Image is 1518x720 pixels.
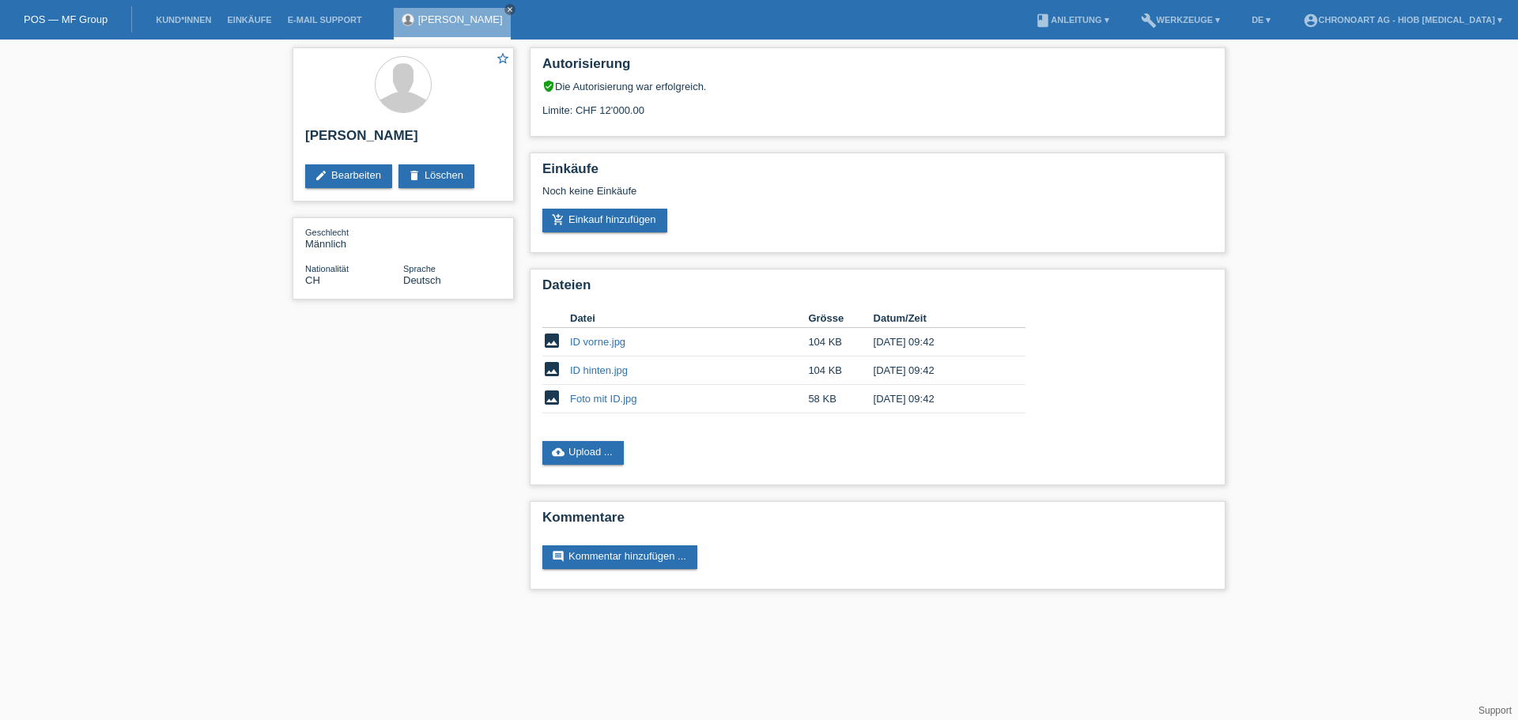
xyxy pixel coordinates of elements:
a: Support [1478,705,1512,716]
div: Die Autorisierung war erfolgreich. [542,80,1213,92]
div: Noch keine Einkäufe [542,185,1213,209]
a: Einkäufe [219,15,279,25]
th: Datei [570,309,808,328]
div: Männlich [305,226,403,250]
i: book [1035,13,1051,28]
a: star_border [496,51,510,68]
span: Sprache [403,264,436,273]
a: commentKommentar hinzufügen ... [542,545,697,569]
a: close [504,4,515,15]
a: Foto mit ID.jpg [570,393,637,405]
a: deleteLöschen [398,164,474,188]
h2: Einkäufe [542,161,1213,185]
i: delete [408,169,421,182]
span: Schweiz [305,274,320,286]
td: 58 KB [808,385,873,413]
h2: Dateien [542,277,1213,301]
i: image [542,331,561,350]
th: Grösse [808,309,873,328]
a: E-Mail Support [280,15,370,25]
h2: [PERSON_NAME] [305,128,501,152]
th: Datum/Zeit [874,309,1003,328]
i: image [542,388,561,407]
i: star_border [496,51,510,66]
td: [DATE] 09:42 [874,328,1003,356]
a: cloud_uploadUpload ... [542,441,624,465]
a: ID hinten.jpg [570,364,628,376]
a: Kund*innen [148,15,219,25]
div: Limite: CHF 12'000.00 [542,92,1213,116]
i: account_circle [1303,13,1319,28]
i: edit [315,169,327,182]
i: comment [552,550,565,563]
i: add_shopping_cart [552,213,565,226]
i: build [1141,13,1157,28]
span: Deutsch [403,274,441,286]
a: buildWerkzeuge ▾ [1133,15,1229,25]
a: bookAnleitung ▾ [1027,15,1116,25]
a: editBearbeiten [305,164,392,188]
a: DE ▾ [1244,15,1278,25]
a: POS — MF Group [24,13,108,25]
span: Geschlecht [305,228,349,237]
a: add_shopping_cartEinkauf hinzufügen [542,209,667,232]
h2: Autorisierung [542,56,1213,80]
td: 104 KB [808,328,873,356]
td: 104 KB [808,356,873,385]
i: verified_user [542,80,555,92]
i: image [542,360,561,379]
h2: Kommentare [542,510,1213,533]
a: ID vorne.jpg [570,336,625,348]
td: [DATE] 09:42 [874,385,1003,413]
a: account_circleChronoart AG - Hiob [MEDICAL_DATA] ▾ [1295,15,1511,25]
span: Nationalität [305,264,349,273]
a: [PERSON_NAME] [418,13,503,25]
i: close [506,6,514,13]
i: cloud_upload [552,446,565,458]
td: [DATE] 09:42 [874,356,1003,385]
